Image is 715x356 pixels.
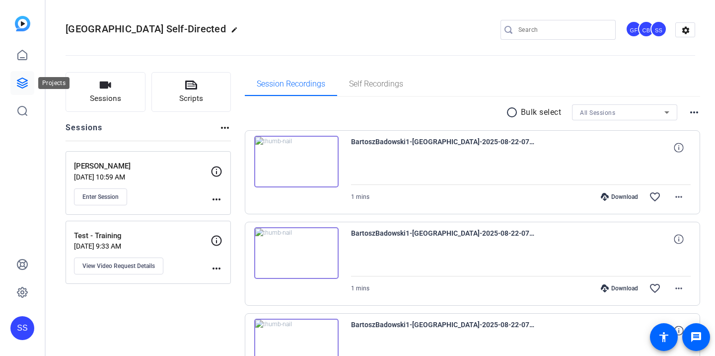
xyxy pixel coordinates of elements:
[231,26,243,38] mat-icon: edit
[626,21,643,38] ngx-avatar: Gavin Feller
[690,331,702,343] mat-icon: message
[673,282,685,294] mat-icon: more_horiz
[74,188,127,205] button: Enter Session
[151,72,231,112] button: Scripts
[179,93,203,104] span: Scripts
[74,242,211,250] p: [DATE] 9:33 AM
[211,193,222,205] mat-icon: more_horiz
[254,227,339,279] img: thumb-nail
[351,227,535,251] span: BartoszBadowski1-[GEOGRAPHIC_DATA]-2025-08-22-07-47-33-694-0
[351,285,369,292] span: 1 mins
[90,93,121,104] span: Sessions
[211,263,222,274] mat-icon: more_horiz
[351,136,535,160] span: BartoszBadowski1-[GEOGRAPHIC_DATA]-2025-08-22-07-49-58-510-0
[649,191,661,203] mat-icon: favorite_border
[596,193,643,201] div: Download
[38,77,70,89] div: Projects
[66,23,226,35] span: [GEOGRAPHIC_DATA] Self-Directed
[82,262,155,270] span: View Video Request Details
[626,21,642,37] div: GF
[676,23,696,38] mat-icon: settings
[74,230,211,242] p: Test - Training
[650,21,668,38] ngx-avatar: Sam Suzuki
[351,193,369,200] span: 1 mins
[257,80,325,88] span: Session Recordings
[10,316,34,340] div: SS
[658,331,670,343] mat-icon: accessibility
[649,282,661,294] mat-icon: favorite_border
[688,106,700,118] mat-icon: more_horiz
[74,258,163,274] button: View Video Request Details
[596,284,643,292] div: Download
[518,24,608,36] input: Search
[580,109,615,116] span: All Sessions
[254,136,339,187] img: thumb-nail
[15,16,30,31] img: blue-gradient.svg
[219,122,231,134] mat-icon: more_horiz
[673,191,685,203] mat-icon: more_horiz
[650,21,667,37] div: SS
[349,80,403,88] span: Self Recordings
[74,173,211,181] p: [DATE] 10:59 AM
[74,161,211,172] p: [PERSON_NAME]
[638,21,654,37] div: CB
[506,106,521,118] mat-icon: radio_button_unchecked
[66,72,145,112] button: Sessions
[66,122,103,141] h2: Sessions
[638,21,655,38] ngx-avatar: Corey Blake
[521,106,562,118] p: Bulk select
[351,319,535,343] span: BartoszBadowski1-[GEOGRAPHIC_DATA]-2025-08-22-07-43-56-046-0
[82,193,119,201] span: Enter Session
